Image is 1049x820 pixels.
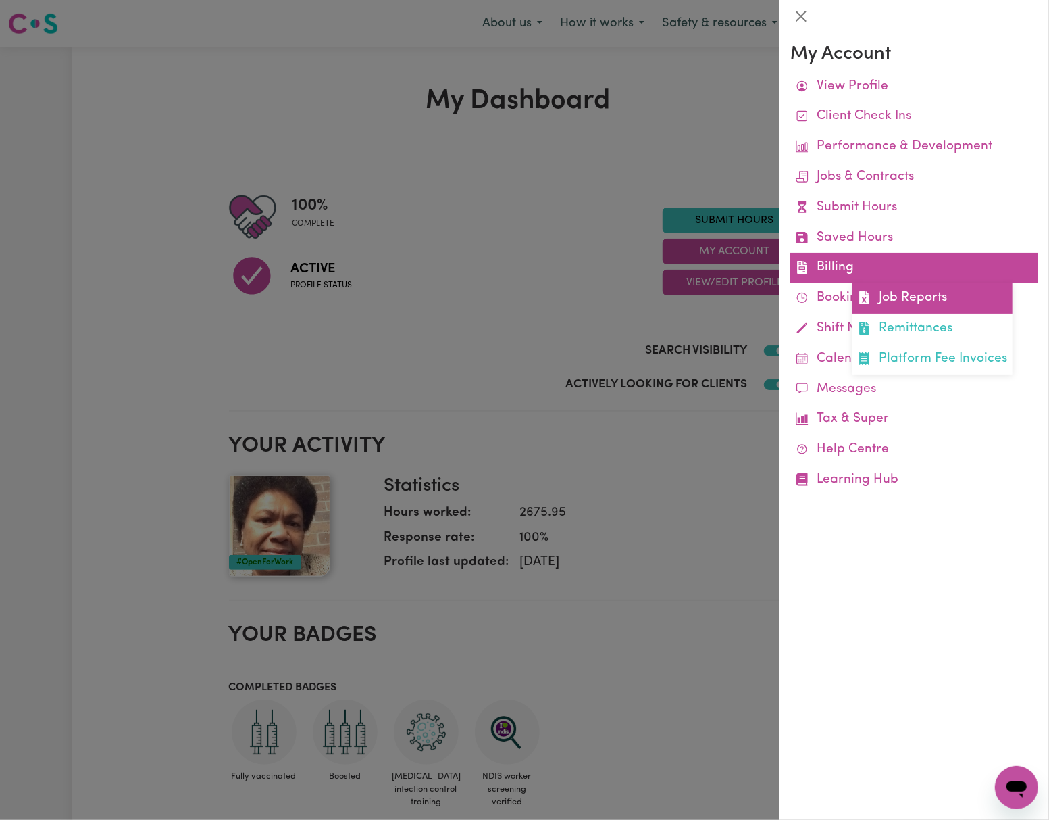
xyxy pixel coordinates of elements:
[790,404,1038,435] a: Tax & Super
[790,132,1038,162] a: Performance & Development
[852,283,1013,314] a: Job Reports
[790,253,1038,283] a: BillingJob ReportsRemittancesPlatform Fee Invoices
[790,5,812,27] button: Close
[790,72,1038,102] a: View Profile
[790,344,1038,375] a: Calendar
[790,43,1038,66] h3: My Account
[790,223,1038,254] a: Saved Hours
[995,766,1038,809] iframe: Button to launch messaging window
[790,283,1038,314] a: Bookings
[790,465,1038,496] a: Learning Hub
[790,375,1038,405] a: Messages
[852,314,1013,344] a: Remittances
[790,435,1038,465] a: Help Centre
[790,314,1038,344] a: Shift Notes
[852,344,1013,375] a: Platform Fee Invoices
[790,162,1038,193] a: Jobs & Contracts
[790,101,1038,132] a: Client Check Ins
[790,193,1038,223] a: Submit Hours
